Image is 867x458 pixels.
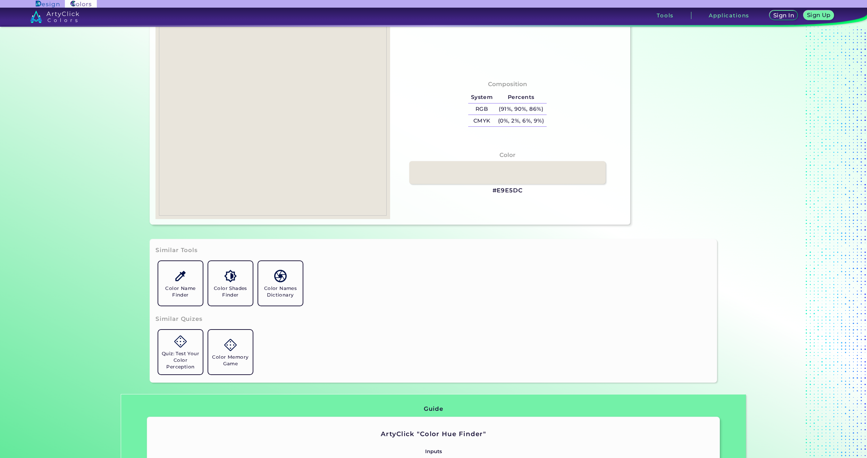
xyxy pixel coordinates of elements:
h3: Guide [424,405,443,413]
h5: Color Shades Finder [211,285,250,298]
a: Quiz: Test Your Color Perception [155,327,205,377]
h5: RGB [468,103,495,115]
img: logo_artyclick_colors_white.svg [30,10,79,23]
h3: Similar Quizes [155,315,203,323]
h5: CMYK [468,115,495,126]
h5: Color Names Dictionary [261,285,300,298]
h3: Tools [657,13,674,18]
h4: Composition [488,79,527,89]
h5: Sign Up [808,13,830,18]
img: icon_color_names_dictionary.svg [274,270,286,282]
h2: ArtyClick "Color Hue Finder" [277,430,590,439]
a: Sign In [771,11,797,20]
h4: Color [499,150,515,160]
img: ArtyClick Design logo [36,1,59,7]
img: icon_game.svg [224,339,236,351]
a: Color Memory Game [205,327,255,377]
h5: Color Memory Game [211,354,250,367]
h5: Quiz: Test Your Color Perception [161,350,200,370]
h5: System [468,92,495,103]
h5: Sign In [774,13,793,18]
h3: Applications [709,13,749,18]
a: Color Name Finder [155,258,205,308]
h3: #E9E5DC [493,186,523,195]
h5: (91%, 90%, 86%) [495,103,547,115]
a: Color Shades Finder [205,258,255,308]
h3: Similar Tools [155,246,198,255]
img: icon_color_name_finder.svg [174,270,186,282]
h5: Color Name Finder [161,285,200,298]
p: Inputs [277,447,590,456]
img: icon_game.svg [174,335,186,348]
h5: (0%, 2%, 6%, 9%) [495,115,547,126]
img: icon_color_shades.svg [224,270,236,282]
a: Sign Up [805,11,832,20]
h5: Percents [495,92,547,103]
a: Color Names Dictionary [255,258,305,308]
